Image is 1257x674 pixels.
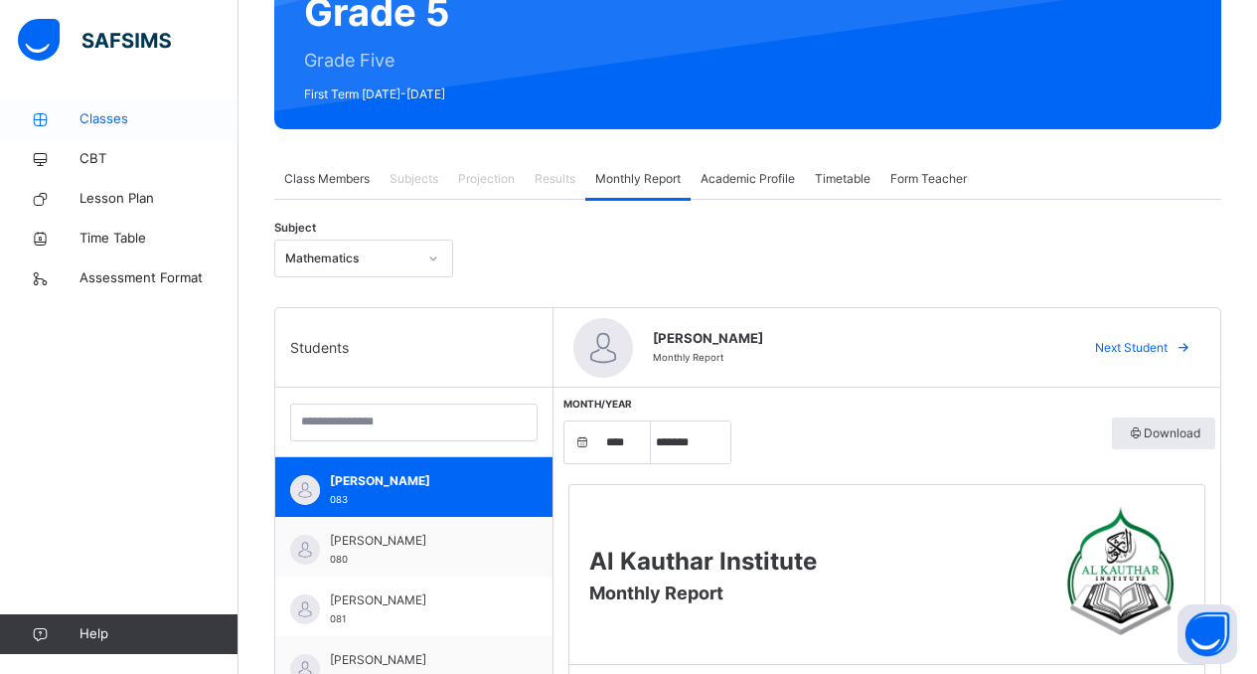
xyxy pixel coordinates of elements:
span: [PERSON_NAME] [330,472,508,490]
img: default.svg [290,594,320,624]
span: Next Student [1095,339,1168,357]
span: Classes [79,109,238,129]
span: Results [535,170,575,188]
span: Class Members [284,170,370,188]
span: Al Kauthar Institute [589,547,817,576]
span: [PERSON_NAME] [653,329,1059,349]
div: Mathematics [285,250,416,267]
span: Download [1127,424,1200,442]
span: Monthly Report [595,170,681,188]
span: Assessment Format [79,268,238,288]
span: [PERSON_NAME] [330,591,508,609]
img: default.svg [290,475,320,505]
span: Lesson Plan [79,189,238,209]
span: Subject [274,220,316,237]
span: Projection [458,170,515,188]
img: Al Kauthar Institute [1058,505,1184,644]
span: Monthly Report [653,352,723,363]
span: [PERSON_NAME] [330,532,508,550]
span: Time Table [79,229,238,249]
img: default.svg [290,535,320,565]
span: Help [79,624,237,644]
span: [PERSON_NAME] [330,651,508,669]
button: Open asap [1178,604,1237,664]
img: default.svg [573,318,633,378]
span: 080 [330,554,348,565]
span: Subjects [390,170,438,188]
span: Month/Year [563,398,632,410]
span: Academic Profile [701,170,795,188]
span: Timetable [815,170,870,188]
img: safsims [18,19,171,61]
span: 081 [330,613,346,624]
span: Form Teacher [890,170,967,188]
span: Students [290,337,349,358]
span: 083 [330,494,348,505]
span: CBT [79,149,238,169]
span: Monthly Report [589,583,723,603]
